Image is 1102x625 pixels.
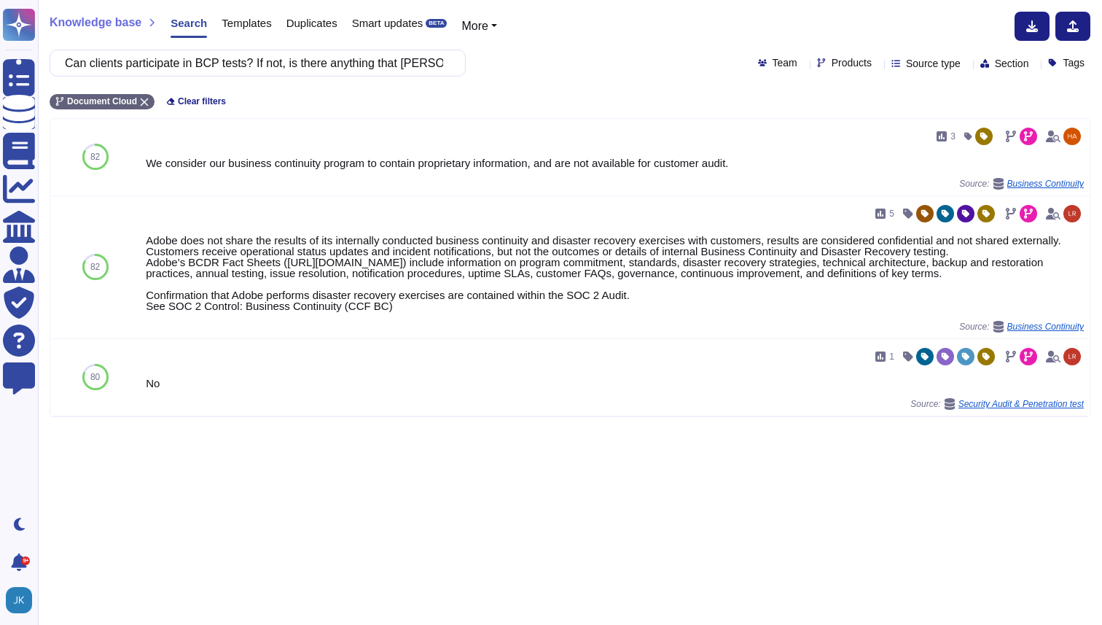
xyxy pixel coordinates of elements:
span: Security Audit & Penetration test [958,400,1084,408]
span: Tags [1063,58,1085,68]
img: user [6,587,32,613]
span: Source type [906,58,961,69]
div: BETA [426,19,447,28]
div: Adobe does not share the results of its internally conducted business continuity and disaster rec... [146,235,1084,311]
span: Section [995,58,1029,69]
span: Clear filters [178,97,226,106]
span: 82 [90,152,100,161]
button: More [461,18,497,35]
span: Duplicates [286,18,337,28]
span: Templates [222,18,271,28]
span: 5 [889,209,894,218]
img: user [1063,128,1081,145]
span: Team [773,58,797,68]
span: Search [171,18,207,28]
span: Document Cloud [67,97,137,106]
span: Knowledge base [50,17,141,28]
img: user [1063,205,1081,222]
span: Source: [959,321,1084,333]
div: 9+ [21,556,30,565]
div: No [146,378,1084,389]
span: Products [832,58,872,68]
span: 82 [90,263,100,271]
button: user [3,584,42,616]
span: 1 [889,352,894,361]
span: More [461,20,488,32]
span: 3 [950,132,956,141]
span: Business Continuity [1007,179,1084,188]
div: We consider our business continuity program to contain proprietary information, and are not avail... [146,158,1084,168]
input: Search a question or template... [58,50,450,76]
span: Source: [910,398,1084,410]
span: Smart updates [352,18,423,28]
span: Source: [959,178,1084,190]
span: Business Continuity [1007,322,1084,331]
img: user [1063,348,1081,365]
span: 80 [90,373,100,381]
